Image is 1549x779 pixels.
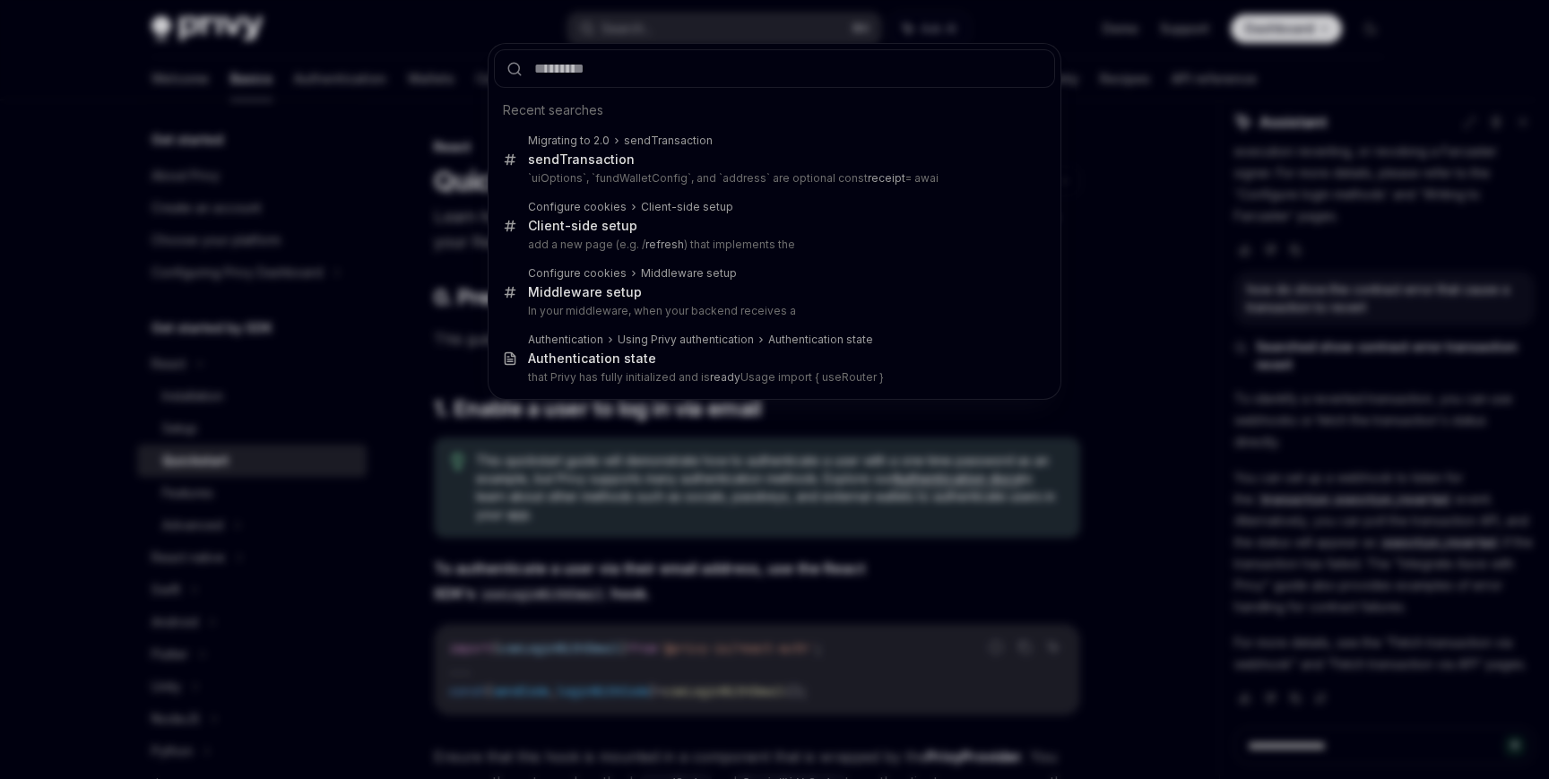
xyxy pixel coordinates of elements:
[641,266,737,281] div: ware setup
[710,370,740,384] b: ready
[503,101,603,119] span: Recent searches
[528,284,642,300] div: ware setup
[528,304,1017,318] p: In your middleware, when your backend receives a
[528,151,635,168] div: sendTransaction
[641,266,678,280] b: Middle
[528,370,1017,385] p: that Privy has fully initialized and is Usage import { useRouter }
[528,333,603,347] div: Authentication
[868,171,905,185] b: receipt
[528,218,637,234] div: Client-side setup
[528,134,610,148] div: Migrating to 2.0
[618,333,754,347] div: Using Privy authentication
[528,200,627,214] div: Configure cookies
[528,284,571,299] b: Middle
[645,238,684,251] b: refresh
[528,171,1017,186] p: `uiOptions`, `fundWalletConfig`, and `address` are optional const = awai
[528,351,656,367] div: Authentication state
[624,134,713,148] div: sendTransaction
[768,333,873,347] div: Authentication state
[528,266,627,281] div: Configure cookies
[641,200,733,214] div: Client-side setup
[528,238,1017,252] p: add a new page (e.g. / ) that implements the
